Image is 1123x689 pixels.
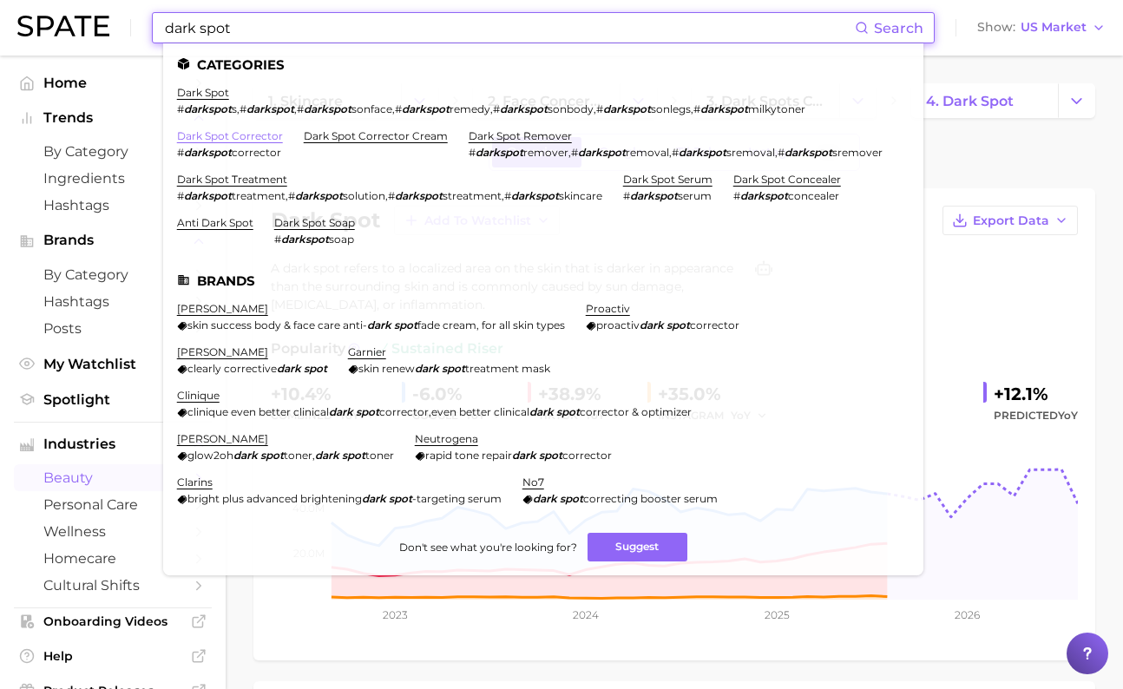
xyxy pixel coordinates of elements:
em: darkspot [402,102,450,115]
a: [PERSON_NAME] [177,302,268,315]
button: Industries [14,431,212,457]
span: corrector & optimizer [580,405,692,418]
span: sremover [832,146,883,159]
em: spot [556,405,580,418]
em: darkspot [184,102,232,115]
span: skin success body & face care anti- [187,318,367,331]
span: beauty [43,469,182,486]
div: , [177,405,692,418]
em: darkspot [578,146,626,159]
span: # [596,102,603,115]
div: , , , , , , [177,102,805,115]
em: darkspot [476,146,523,159]
em: dark [367,318,391,331]
span: even better clinical [431,405,529,418]
a: dark spot corrector cream [304,129,448,142]
a: anti dark spot [177,216,253,229]
a: Onboarding Videos [14,608,212,634]
span: toner [365,449,394,462]
em: spot [304,362,327,375]
em: spot [260,449,284,462]
em: dark [329,405,353,418]
span: # [388,189,395,202]
em: spot [394,318,417,331]
em: darkspot [246,102,294,115]
a: Ingredients [14,165,212,192]
span: corrector [232,146,281,159]
span: Export Data [973,213,1049,228]
em: darkspot [395,189,443,202]
span: # [177,102,184,115]
span: YoY [1058,409,1078,422]
a: [PERSON_NAME] [177,432,268,445]
span: remover [523,146,568,159]
span: # [395,102,402,115]
span: # [571,146,578,159]
span: bright plus advanced brightening [187,492,362,505]
a: dark spot serum [623,173,713,186]
span: Search [874,20,923,36]
div: +12.1% [994,380,1078,408]
button: Export Data [942,206,1078,235]
em: spot [667,318,690,331]
span: # [733,189,740,202]
span: s [232,102,237,115]
span: corrector [379,405,429,418]
em: dark [233,449,258,462]
span: My Watchlist [43,356,182,372]
span: by Category [43,266,182,283]
a: wellness [14,518,212,545]
a: no7 [522,476,544,489]
a: Hashtags [14,192,212,219]
span: soap [329,233,354,246]
button: Brands [14,227,212,253]
em: darkspot [785,146,832,159]
button: Suggest [588,533,687,561]
em: dark [315,449,339,462]
em: dark [529,405,554,418]
span: # [623,189,630,202]
span: clearly corrective [187,362,277,375]
span: # [274,233,281,246]
span: streatment [443,189,502,202]
a: Hashtags [14,288,212,315]
span: solution [343,189,385,202]
span: US Market [1021,23,1087,32]
a: neutrogena [415,432,478,445]
span: Show [977,23,1015,32]
em: darkspot [184,146,232,159]
span: Posts [43,320,182,337]
div: , [177,449,394,462]
em: darkspot [184,189,232,202]
em: spot [389,492,412,505]
span: Hashtags [43,293,182,310]
em: darkspot [679,146,726,159]
span: toner [284,449,312,462]
tspan: 2025 [765,608,790,621]
a: [PERSON_NAME] [177,345,268,358]
span: homecare [43,550,182,567]
em: darkspot [700,102,748,115]
em: spot [342,449,365,462]
span: Brands [43,233,182,248]
a: My Watchlist [14,351,212,377]
img: SPATE [17,16,109,36]
span: # [693,102,700,115]
span: glow2oh [187,449,233,462]
span: 4. dark spot [926,93,1014,109]
span: # [177,146,184,159]
span: # [672,146,679,159]
em: darkspot [603,102,651,115]
span: milkytoner [748,102,805,115]
a: proactiv [586,302,630,315]
span: sonlegs [651,102,691,115]
tspan: 2023 [383,608,408,621]
span: personal care [43,496,182,513]
span: # [493,102,500,115]
span: Hashtags [43,197,182,213]
span: sremoval [726,146,775,159]
span: Industries [43,436,182,452]
span: cultural shifts [43,577,182,594]
input: Search here for a brand, industry, or ingredient [163,13,855,43]
em: spot [356,405,379,418]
